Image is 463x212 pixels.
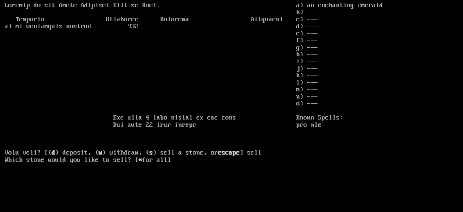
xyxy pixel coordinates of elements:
[52,149,55,156] b: d
[5,2,296,202] larn: Loremip do sit Ametc Adipisci Elit se Doei. Temporin Utlaboree Dolorema Aliquaeni a) mi veniamqui...
[99,149,102,156] b: w
[218,149,240,156] b: escape
[149,149,153,156] b: s
[296,2,458,202] stats: a) an enchanting emerald b) --- c) --- d) --- e) --- f) --- g) --- h) --- i) --- j) --- k) --- l)...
